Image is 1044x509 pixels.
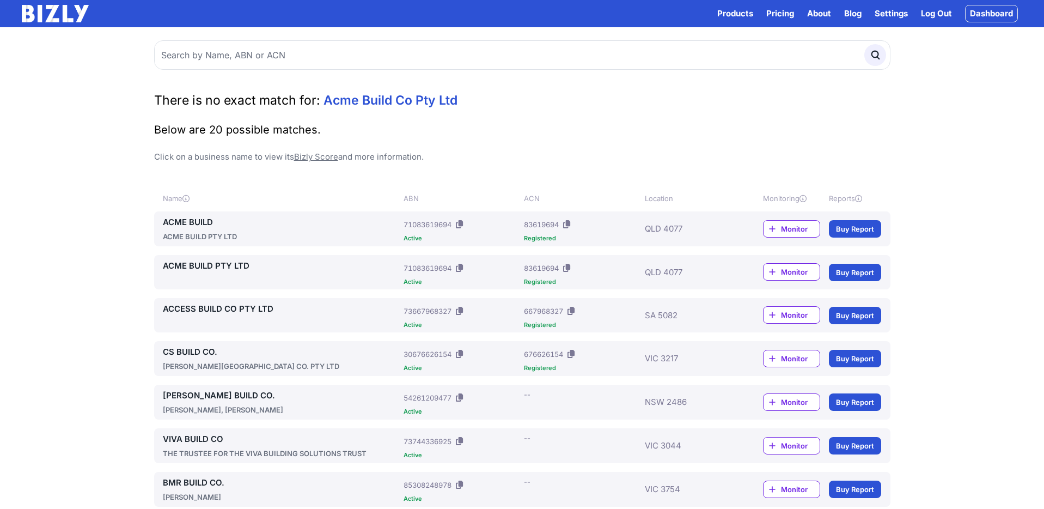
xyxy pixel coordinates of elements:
p: Click on a business name to view its and more information. [154,150,890,163]
div: -- [524,476,530,487]
div: 667968327 [524,306,563,317]
a: Buy Report [829,481,881,498]
div: Registered [524,235,640,241]
div: Registered [524,322,640,328]
a: ACME BUILD PTY LTD [163,259,400,272]
div: [PERSON_NAME][GEOGRAPHIC_DATA] CO. PTY LTD [163,361,400,372]
a: Monitor [763,306,820,324]
a: ACCESS BUILD CO PTY LTD [163,302,400,316]
a: Settings [875,7,908,20]
div: [PERSON_NAME], [PERSON_NAME] [163,404,400,415]
a: Buy Report [829,350,881,367]
a: VIVA BUILD CO [163,433,400,446]
span: Monitor [781,353,820,364]
div: Reports [829,193,881,204]
span: Monitor [781,310,820,320]
div: Active [404,409,520,415]
a: BMR BUILD CO. [163,476,400,489]
a: ACME BUILD [163,216,400,229]
div: ACN [524,193,640,204]
div: 73744336925 [404,436,451,447]
div: VIC 3754 [645,476,731,502]
div: 73667968327 [404,306,451,317]
a: Bizly Score [294,152,338,162]
div: QLD 4077 [645,259,731,285]
a: Buy Report [829,437,881,455]
div: THE TRUSTEE FOR THE VIVA BUILDING SOLUTIONS TRUST [163,448,400,459]
a: Dashboard [965,5,1018,22]
div: -- [524,389,530,400]
div: 54261209477 [404,392,451,403]
div: Location [645,193,731,204]
a: Blog [844,7,862,20]
span: There is no exact match for: [154,93,320,108]
div: SA 5082 [645,302,731,328]
span: Monitor [781,266,820,277]
div: -- [524,433,530,444]
a: About [807,7,831,20]
div: 85308248978 [404,480,451,490]
span: Monitor [781,484,820,495]
div: Registered [524,279,640,285]
a: Monitor [763,220,820,238]
a: Buy Report [829,307,881,324]
a: Pricing [766,7,794,20]
span: Monitor [781,223,820,234]
a: Monitor [763,350,820,367]
a: Buy Report [829,264,881,281]
div: Active [404,452,520,458]
div: 83619694 [524,219,559,230]
a: Monitor [763,437,820,455]
a: Log Out [921,7,952,20]
div: Registered [524,365,640,371]
div: Active [404,279,520,285]
a: Buy Report [829,393,881,411]
div: QLD 4077 [645,216,731,242]
div: 71083619694 [404,263,451,274]
div: Name [163,193,400,204]
span: Monitor [781,440,820,451]
a: CS BUILD CO. [163,346,400,359]
div: VIC 3217 [645,346,731,372]
span: Acme Build Co Pty Ltd [323,93,457,108]
div: Active [404,496,520,502]
div: Active [404,235,520,241]
span: Below are 20 possible matches. [154,123,321,136]
button: Products [717,7,753,20]
div: [PERSON_NAME] [163,492,400,502]
div: 30676626154 [404,349,451,360]
a: [PERSON_NAME] BUILD CO. [163,389,400,402]
span: Monitor [781,397,820,408]
div: ABN [404,193,520,204]
div: 83619694 [524,263,559,274]
div: Monitoring [763,193,820,204]
a: Monitor [763,263,820,281]
div: ACME BUILD PTY LTD [163,231,400,242]
div: NSW 2486 [645,389,731,415]
input: Search by Name, ABN or ACN [154,40,890,70]
div: Active [404,365,520,371]
div: VIC 3044 [645,433,731,459]
a: Monitor [763,481,820,498]
div: 676626154 [524,349,563,360]
div: 71083619694 [404,219,451,230]
a: Buy Report [829,220,881,238]
a: Monitor [763,393,820,411]
div: Active [404,322,520,328]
